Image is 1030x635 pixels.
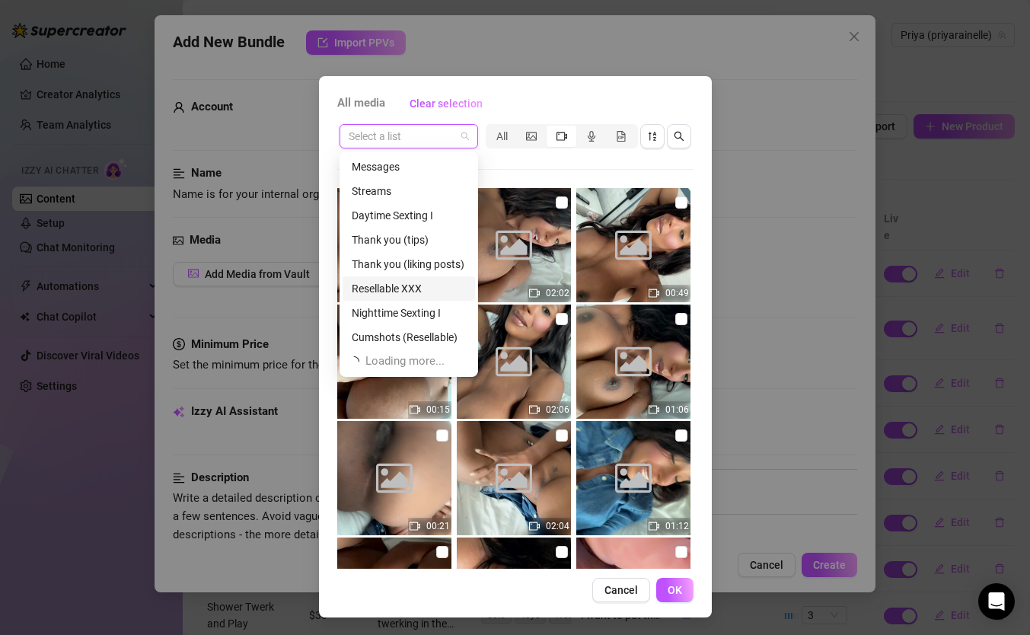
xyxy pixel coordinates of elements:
span: All media [337,94,385,113]
div: Daytime Sexting I [343,203,475,228]
div: Messages [343,155,475,179]
span: 02:02 [546,288,569,298]
span: 00:21 [426,521,450,531]
div: Nighttime Sexting I [343,301,475,325]
div: Streams [352,183,466,199]
span: 00:15 [426,404,450,415]
div: segmented control [486,124,638,148]
div: Daytime Sexting I [352,207,466,224]
span: video-camera [649,404,659,415]
span: video-camera [556,131,567,142]
div: Thank you (tips) [343,228,475,252]
div: Streams [343,179,475,203]
span: video-camera [649,288,659,298]
span: Cancel [604,584,638,596]
span: 02:06 [546,404,569,415]
div: All [487,126,517,147]
span: file-gif [616,131,627,142]
div: Messages [352,158,466,175]
div: Thank you (liking posts) [352,256,466,273]
div: Thank you (liking posts) [343,252,475,276]
button: sort-descending [640,124,665,148]
span: video-camera [529,288,540,298]
span: search [674,131,684,142]
span: video-camera [410,521,420,531]
span: picture [526,131,537,142]
div: Cumshots (Resellable) [343,325,475,349]
div: Cumshots (Resellable) [352,329,466,346]
span: Clear selection [410,97,483,110]
div: Resellable XXX [352,280,466,297]
span: audio [586,131,597,142]
span: 01:06 [665,404,689,415]
span: video-camera [529,404,540,415]
span: 02:04 [546,521,569,531]
div: Thank you (tips) [352,231,466,248]
button: Cancel [592,578,650,602]
div: Resellable XXX [343,276,475,301]
span: OK [668,584,682,596]
span: Loading more... [365,353,445,371]
button: OK [656,578,694,602]
div: Nighttime Sexting I [352,305,466,321]
button: Clear selection [397,91,495,116]
span: video-camera [529,521,540,531]
span: 01:12 [665,521,689,531]
span: video-camera [649,521,659,531]
span: video-camera [410,404,420,415]
span: 00:49 [665,288,689,298]
div: Open Intercom Messenger [978,583,1015,620]
span: sort-descending [647,131,658,142]
span: loading [349,356,359,367]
